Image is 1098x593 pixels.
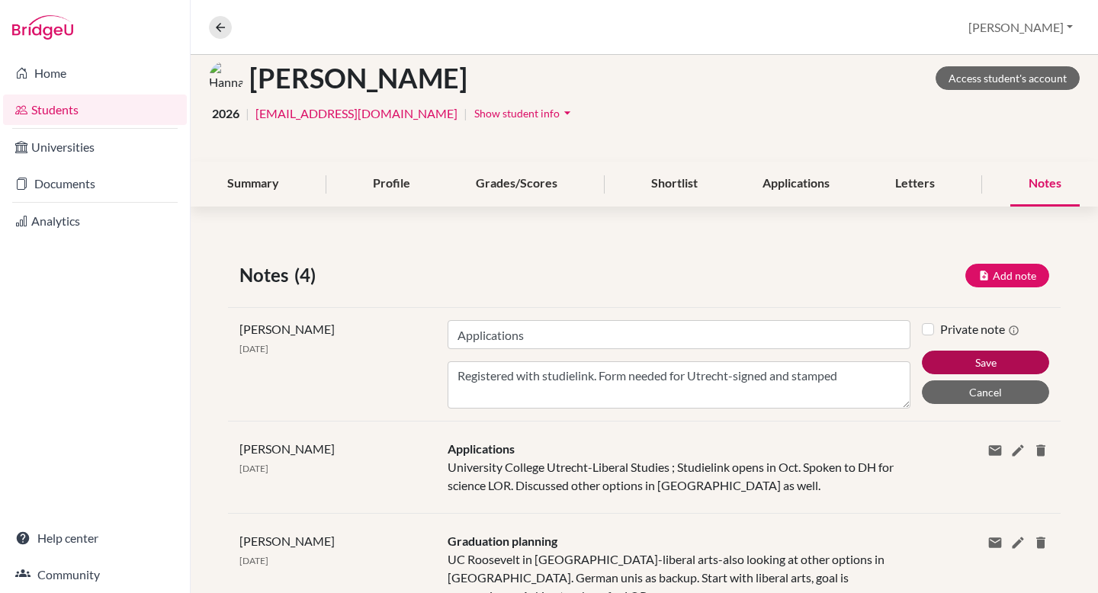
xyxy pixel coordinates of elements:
[239,555,268,566] span: [DATE]
[457,162,576,207] div: Grades/Scores
[209,61,243,95] img: Hannah Kubitz's avatar
[239,343,268,354] span: [DATE]
[3,95,187,125] a: Students
[255,104,457,123] a: [EMAIL_ADDRESS][DOMAIN_NAME]
[474,101,576,125] button: Show student infoarrow_drop_down
[3,58,187,88] a: Home
[246,104,249,123] span: |
[3,132,187,162] a: Universities
[744,162,848,207] div: Applications
[448,534,557,548] span: Graduation planning
[464,104,467,123] span: |
[922,351,1049,374] button: Save
[448,320,910,349] input: Note title (required)
[239,441,335,456] span: [PERSON_NAME]
[239,322,335,336] span: [PERSON_NAME]
[212,104,239,123] span: 2026
[922,380,1049,404] button: Cancel
[1010,162,1080,207] div: Notes
[436,440,922,495] div: University College Utrecht-Liberal Studies ; Studielink opens in Oct. Spoken to DH for science LO...
[355,162,429,207] div: Profile
[3,206,187,236] a: Analytics
[3,523,187,553] a: Help center
[448,441,515,456] span: Applications
[294,261,322,289] span: (4)
[239,463,268,474] span: [DATE]
[940,320,1019,338] label: Private note
[209,162,297,207] div: Summary
[633,162,716,207] div: Shortlist
[249,62,467,95] h1: [PERSON_NAME]
[965,264,1049,287] button: Add note
[877,162,953,207] div: Letters
[936,66,1080,90] a: Access student's account
[3,559,187,590] a: Community
[239,534,335,548] span: [PERSON_NAME]
[962,13,1080,42] button: [PERSON_NAME]
[12,15,73,40] img: Bridge-U
[239,261,294,289] span: Notes
[474,107,560,120] span: Show student info
[560,105,575,120] i: arrow_drop_down
[3,168,187,199] a: Documents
